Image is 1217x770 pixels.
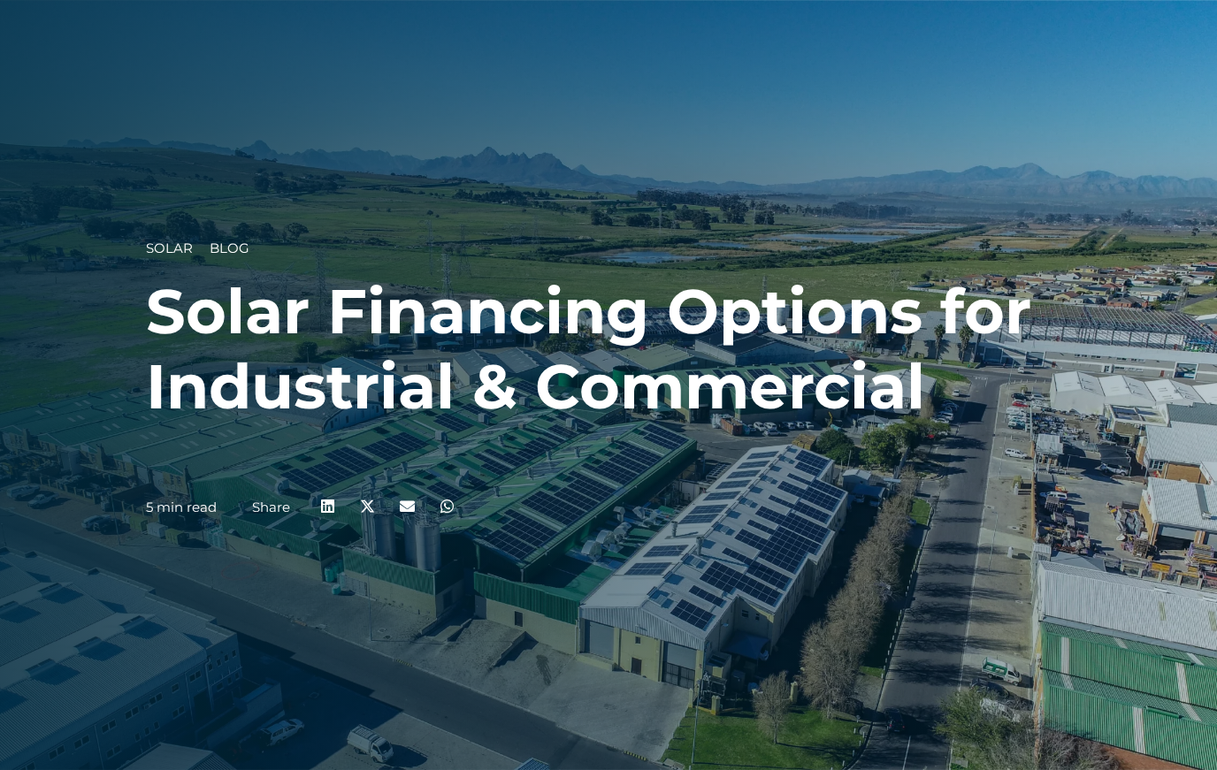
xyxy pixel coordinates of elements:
[146,274,1071,424] h1: Solar Financing Options for Industrial & Commercial
[252,499,290,515] a: Share
[308,486,348,526] div: Share on linkedin
[348,486,387,526] div: Share on x-twitter
[146,240,193,256] span: Solar
[146,499,217,515] p: 5 min read
[427,486,467,526] div: Share on whatsapp
[210,240,249,256] span: Blog
[387,486,427,526] div: Share on email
